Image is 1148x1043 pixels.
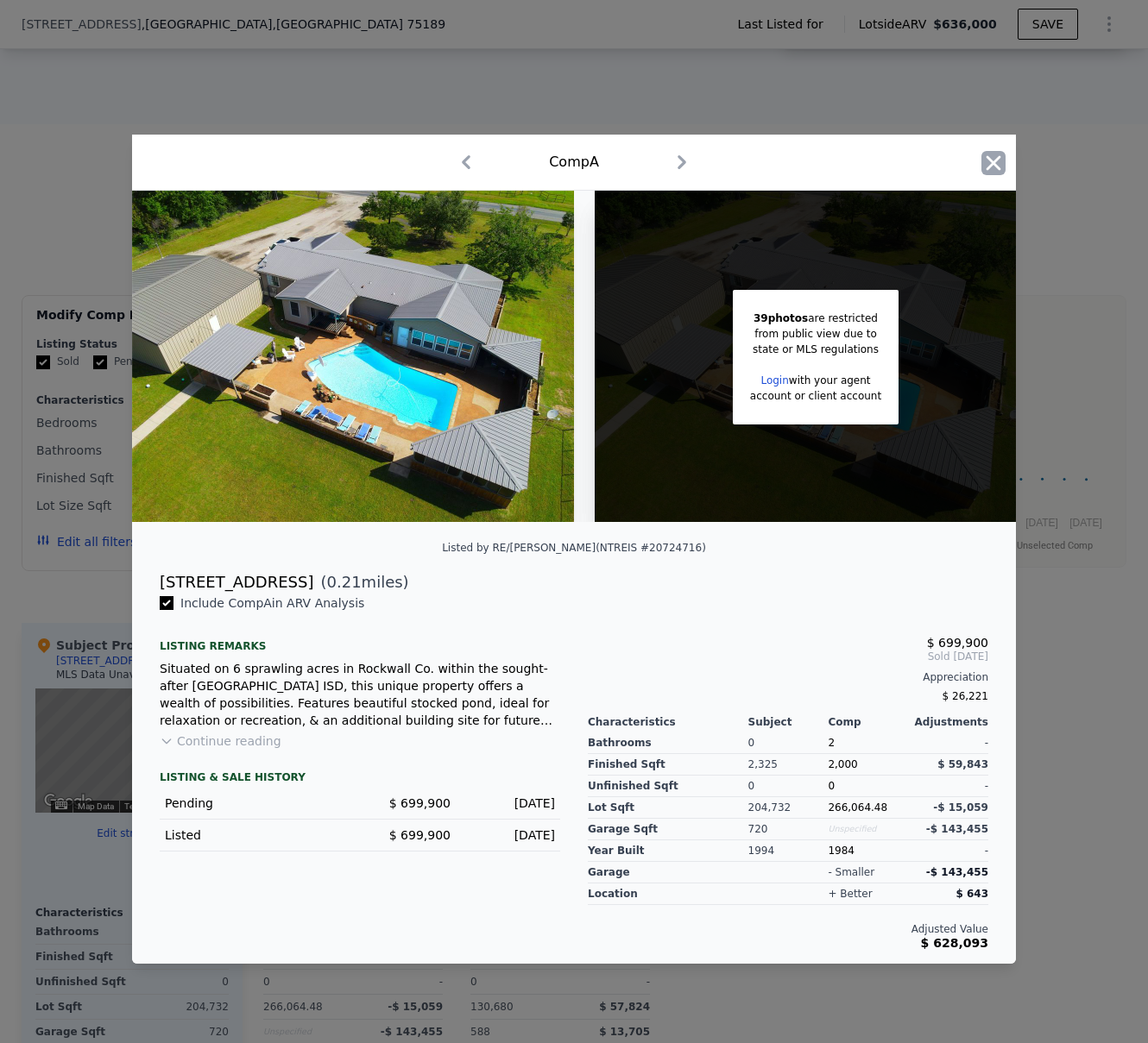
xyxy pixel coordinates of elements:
[748,754,829,776] div: 2,325
[828,819,908,840] div: Unspecified
[588,797,748,819] div: Lot Sqft
[588,922,988,936] div: Adjusted Value
[464,795,555,812] div: [DATE]
[165,795,346,812] div: Pending
[908,715,988,729] div: Adjustments
[750,311,881,326] div: are restricted
[750,326,881,342] div: from public view due to
[828,758,857,770] span: 2,000
[588,862,748,883] div: garage
[828,840,908,862] div: 1984
[588,650,988,663] span: Sold [DATE]
[132,191,574,522] img: Property Img
[750,388,881,404] div: account or client account
[828,780,835,792] span: 0
[313,570,408,594] span: ( miles)
[160,732,281,750] button: Continue reading
[588,715,748,729] div: Characteristics
[173,596,371,610] span: Include Comp A in ARV Analysis
[549,152,599,173] div: Comp A
[926,866,988,878] span: -$ 143,455
[588,840,748,862] div: Year Built
[828,732,908,754] div: 2
[748,732,829,754] div: 0
[160,770,560,788] div: LISTING & SALE HISTORY
[828,865,874,879] div: - smaller
[588,670,988,684] div: Appreciation
[442,542,706,554] div: Listed by RE/[PERSON_NAME] (NTREIS #20724716)
[389,828,451,842] span: $ 699,900
[750,342,881,357] div: state or MLS regulations
[937,758,988,770] span: $ 59,843
[748,840,829,862] div: 1994
[748,776,829,797] div: 0
[160,570,313,594] div: [STREET_ADDRESS]
[760,374,788,386] a: Login
[789,374,871,386] span: with your agent
[389,796,451,810] span: $ 699,900
[748,797,829,819] div: 204,732
[828,887,872,901] div: + better
[908,840,988,862] div: -
[933,801,988,814] span: -$ 15,059
[588,819,748,840] div: Garage Sqft
[748,819,829,840] div: 720
[908,732,988,754] div: -
[956,888,988,900] span: $ 643
[926,823,988,835] span: -$ 143,455
[927,636,988,650] span: $ 699,900
[464,826,555,844] div: [DATE]
[754,312,808,324] span: 39 photos
[588,883,748,905] div: location
[828,801,887,814] span: 266,064.48
[908,776,988,797] div: -
[160,660,560,729] div: Situated on 6 sprawling acres in Rockwall Co. within the sought-after [GEOGRAPHIC_DATA] ISD, this...
[921,936,988,950] span: $ 628,093
[943,690,988,702] span: $ 26,221
[588,754,748,776] div: Finished Sqft
[588,732,748,754] div: Bathrooms
[165,826,346,844] div: Listed
[327,573,362,591] span: 0.21
[828,715,908,729] div: Comp
[748,715,829,729] div: Subject
[160,625,560,653] div: Listing remarks
[588,776,748,797] div: Unfinished Sqft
